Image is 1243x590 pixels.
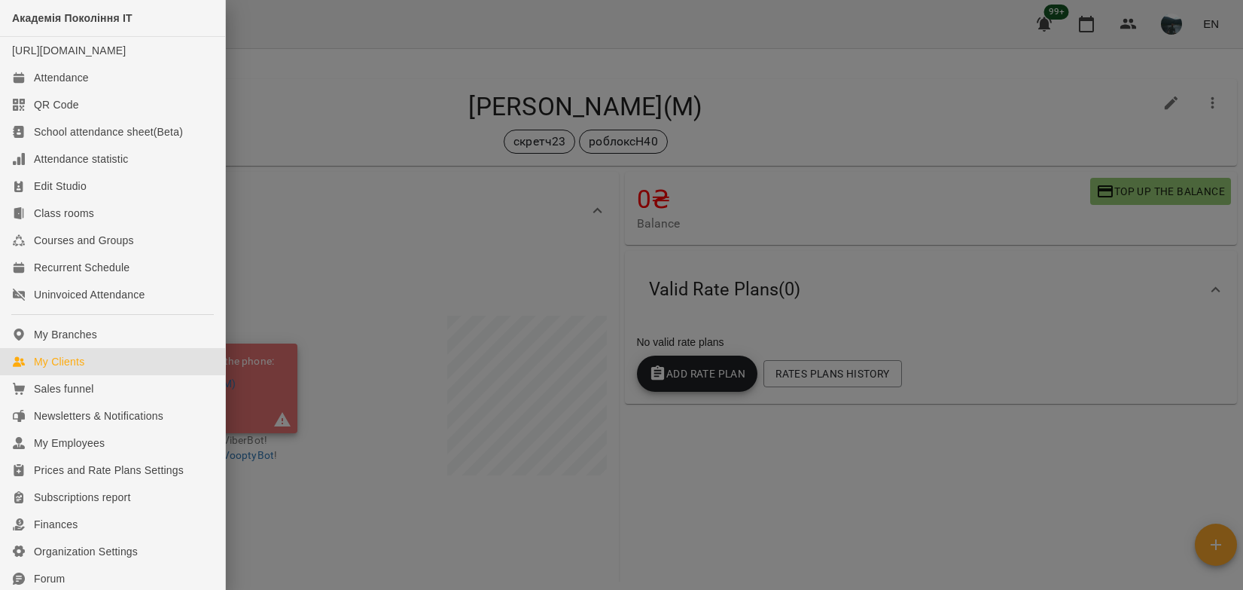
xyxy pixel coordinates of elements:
div: Subscriptions report [34,490,131,505]
div: Newsletters & Notifications [34,408,163,423]
div: Edit Studio [34,179,87,194]
div: My Branches [34,327,97,342]
div: Organization Settings [34,544,138,559]
div: QR Code [34,97,79,112]
div: Finances [34,517,78,532]
div: Attendance statistic [34,151,128,167]
div: Uninvoiced Attendance [34,287,145,302]
div: Prices and Rate Plans Settings [34,463,184,478]
a: [URL][DOMAIN_NAME] [12,44,126,57]
div: Forum [34,571,65,586]
span: Академія Покоління ІТ [12,12,133,24]
div: Attendance [34,70,89,85]
div: Sales funnel [34,381,93,396]
div: My Clients [34,354,84,369]
div: Recurrent Schedule [34,260,129,275]
div: School attendance sheet(Beta) [34,124,183,139]
div: Courses and Groups [34,233,134,248]
div: Class rooms [34,206,94,221]
div: My Employees [34,436,105,451]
